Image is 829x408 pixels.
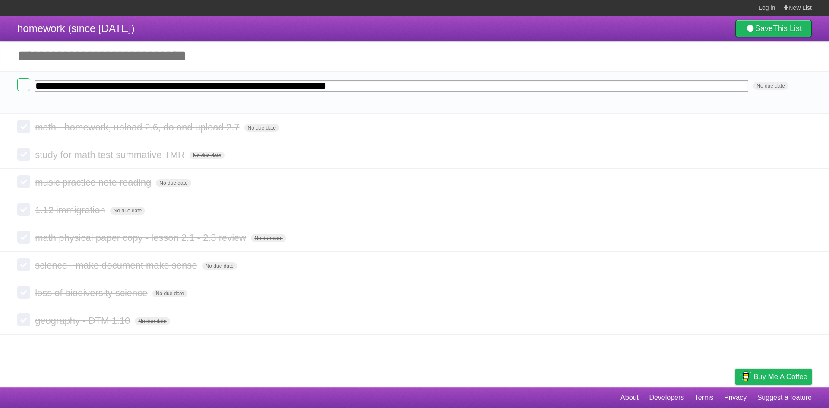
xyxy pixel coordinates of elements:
[695,389,714,406] a: Terms
[735,20,812,37] a: SaveThis List
[156,179,191,187] span: No due date
[35,260,199,271] span: science - make document make sense
[17,148,30,161] label: Done
[244,124,279,132] span: No due date
[190,152,225,159] span: No due date
[17,78,30,91] label: Done
[35,315,132,326] span: geography - DTM 1.10
[735,369,812,385] a: Buy me a coffee
[251,234,286,242] span: No due date
[649,389,684,406] a: Developers
[152,290,187,297] span: No due date
[753,82,788,90] span: No due date
[35,232,248,243] span: math physical paper copy - lesson 2.1 - 2.3 review
[757,389,812,406] a: Suggest a feature
[202,262,237,270] span: No due date
[17,203,30,216] label: Done
[17,313,30,326] label: Done
[17,258,30,271] label: Done
[35,149,187,160] span: study for math test summative TMR
[773,24,802,33] b: This List
[753,369,807,384] span: Buy me a coffee
[724,389,747,406] a: Privacy
[620,389,639,406] a: About
[740,369,751,384] img: Buy me a coffee
[17,175,30,188] label: Done
[35,122,241,133] span: math - homework, upload 2.6, do and upload 2.7
[35,177,153,188] span: music practice note reading
[35,288,149,298] span: loss of biodiversity science
[110,207,145,215] span: No due date
[17,286,30,299] label: Done
[17,120,30,133] label: Done
[17,22,135,34] span: homework (since [DATE])
[35,205,108,215] span: 1.12 immigration
[135,317,170,325] span: No due date
[17,231,30,244] label: Done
